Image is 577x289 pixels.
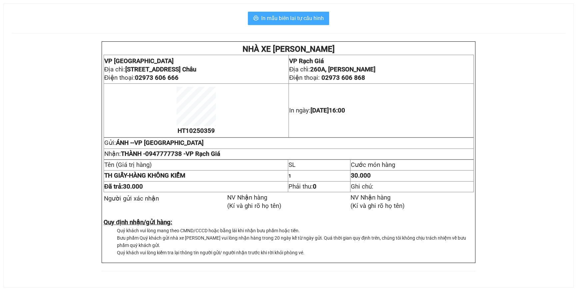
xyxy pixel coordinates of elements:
span: Nhận: [104,150,220,158]
li: Bưu phẩm Quý khách gửi nhà xe [PERSON_NAME] vui lòng nhận hàng trong 20 ngày kể từ ngày gửi. Quá ... [117,234,474,249]
span: Ghi chú: [351,183,373,190]
span: Tên (Giá trị hàng) [104,161,152,169]
span: Cước món hàng [351,161,395,169]
span: 0947777738 - [145,150,220,158]
span: 30.000 [351,172,371,179]
span: 02973 606 868 [321,74,365,81]
span: Phải thu: [288,183,316,190]
span: Điện thoại: [289,74,365,81]
span: (Kí và ghi rõ họ tên) [350,202,405,210]
span: TH GIẤY [104,172,127,179]
span: Điện thoại: [104,74,179,81]
span: (Kí và ghi rõ họ tên) [227,202,282,210]
span: Địa chỉ: [104,66,196,73]
span: VP [GEOGRAPHIC_DATA] [134,139,204,147]
span: SL [288,161,295,169]
span: Người gửi xác nhận [104,195,159,202]
strong: 0 [313,183,316,190]
span: VP [GEOGRAPHIC_DATA] [104,57,174,65]
span: THÀNH - [121,150,220,158]
span: Gửi: [104,139,204,147]
strong: NHÀ XE [PERSON_NAME] [242,44,334,54]
span: 1 [288,173,291,179]
span: [DATE] [310,107,345,114]
span: HT10250359 [178,127,215,134]
button: printerIn mẫu biên lai tự cấu hình [248,12,329,25]
span: Đã trả: [104,183,143,190]
span: In ngày: [289,107,345,114]
span: ÁNH - [116,139,204,147]
span: NV Nhận hàng [350,194,390,201]
strong: 260A, [PERSON_NAME] [310,66,375,73]
span: 30.000 [123,183,143,190]
strong: [STREET_ADDRESS] Châu [125,66,196,73]
strong: Quy định nhận/gửi hàng: [104,219,172,226]
span: In mẫu biên lai tự cấu hình [261,14,324,22]
span: Địa chỉ: [289,66,375,73]
span: 02973 606 666 [135,74,179,81]
li: Quý khách vui lòng mang theo CMND/CCCD hoặc bằng lái khi nhận bưu phẩm hoặc tiền. [117,227,474,234]
span: printer [253,15,259,22]
span: 16:00 [329,107,345,114]
span: - [104,172,129,179]
strong: HÀNG KHÔNG KIỂM [104,172,185,179]
span: VP Rạch Giá [289,57,324,65]
span: VP Rạch Giá [186,150,220,158]
li: Quý khách vui lòng kiểm tra lại thông tin người gửi/ người nhận trước khi rời khỏi phòng vé. [117,249,474,256]
span: - [132,139,204,147]
span: NV Nhận hàng [227,194,267,201]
